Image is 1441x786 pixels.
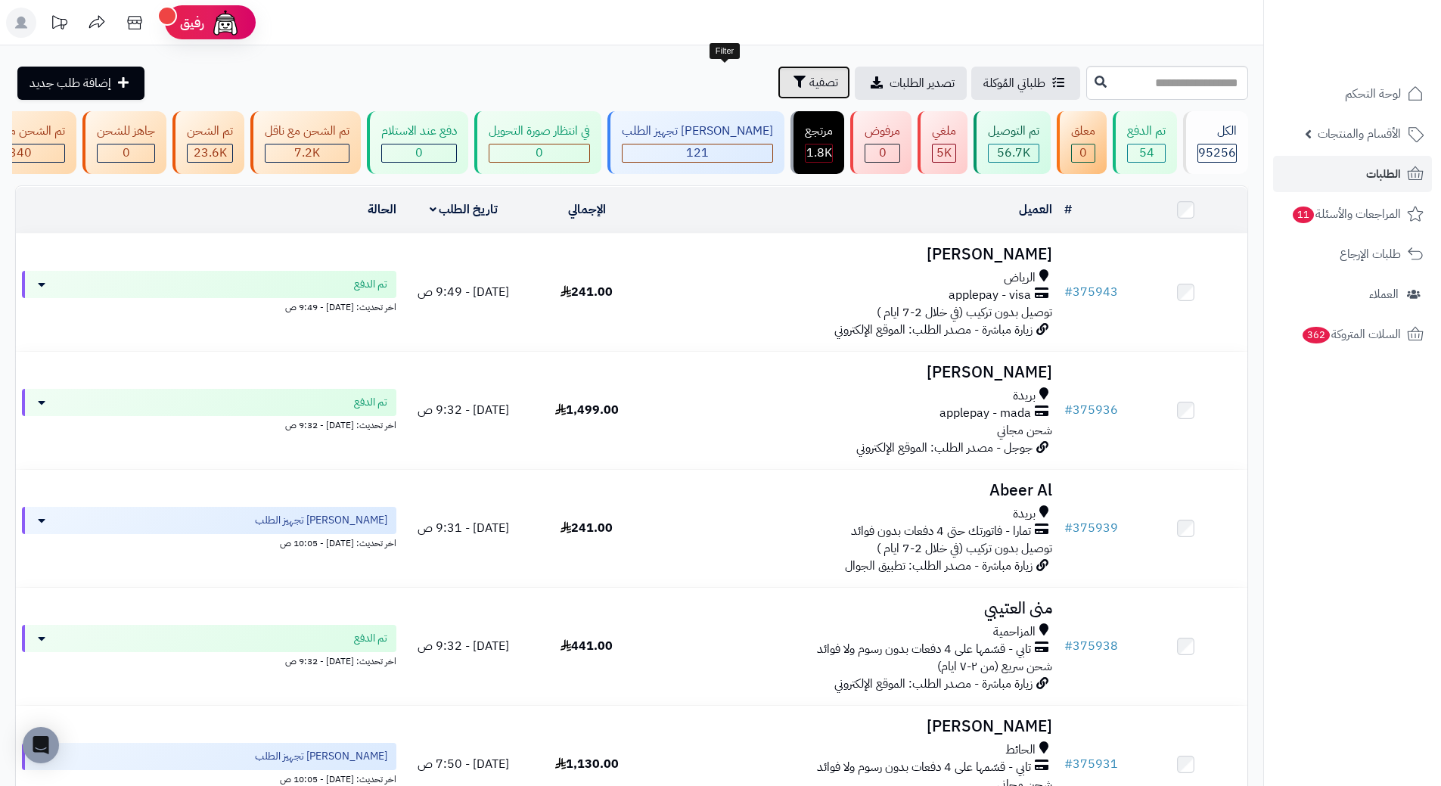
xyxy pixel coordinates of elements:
[851,523,1031,540] span: تمارا - فاتورتك حتى 4 دفعات بدون فوائد
[194,144,227,162] span: 23.6K
[430,200,498,219] a: تاريخ الطلب
[845,557,1033,575] span: زيارة مباشرة - مصدر الطلب: تطبيق الجوال
[1345,83,1401,104] span: لوحة التحكم
[1273,196,1432,232] a: المراجعات والأسئلة11
[1273,236,1432,272] a: طلبات الإرجاع
[1064,755,1118,773] a: #375931
[381,123,457,140] div: دفع عند الاستلام
[1273,316,1432,353] a: السلات المتروكة362
[1054,111,1110,174] a: معلق 0
[1013,505,1036,523] span: بريدة
[471,111,604,174] a: في انتظار صورة التحويل 0
[22,298,396,314] div: اخر تحديث: [DATE] - 9:49 ص
[856,439,1033,457] span: جوجل - مصدر الطلب: الموقع الإلكتروني
[79,111,169,174] a: جاهز للشحن 0
[1293,207,1314,223] span: 11
[1019,200,1052,219] a: العميل
[255,513,387,528] span: [PERSON_NAME] تجهيز الطلب
[983,74,1045,92] span: طلباتي المُوكلة
[1127,123,1166,140] div: تم الدفع
[1064,519,1118,537] a: #375939
[855,67,967,100] a: تصدير الطلبات
[654,364,1052,381] h3: [PERSON_NAME]
[1198,144,1236,162] span: 95256
[1139,144,1154,162] span: 54
[382,144,456,162] div: 0
[354,277,387,292] span: تم الدفع
[98,144,154,162] div: 0
[1071,123,1095,140] div: معلق
[997,421,1052,440] span: شحن مجاني
[188,144,232,162] div: 23619
[180,14,204,32] span: رفيق
[1197,123,1237,140] div: الكل
[1064,519,1073,537] span: #
[865,123,900,140] div: مرفوض
[418,755,509,773] span: [DATE] - 7:50 ص
[555,401,619,419] span: 1,499.00
[97,123,155,140] div: جاهز للشحن
[247,111,364,174] a: تم الشحن مع ناقل 7.2K
[710,43,740,60] div: Filter
[210,8,241,38] img: ai-face.png
[654,600,1052,617] h3: منى العتيبي
[834,321,1033,339] span: زيارة مباشرة - مصدر الطلب: الموقع الإلكتروني
[809,73,838,92] span: تصفية
[865,144,899,162] div: 0
[834,675,1033,693] span: زيارة مباشرة - مصدر الطلب: الموقع الإلكتروني
[9,144,32,162] span: 340
[997,144,1030,162] span: 56.7K
[1180,111,1251,174] a: الكل95256
[561,283,613,301] span: 241.00
[1064,637,1118,655] a: #375938
[971,67,1080,100] a: طلباتي المُوكلة
[265,123,349,140] div: تم الشحن مع ناقل
[1064,283,1073,301] span: #
[877,303,1052,322] span: توصيل بدون تركيب (في خلال 2-7 ايام )
[368,200,396,219] a: الحالة
[890,74,955,92] span: تصدير الطلبات
[123,144,130,162] span: 0
[1128,144,1165,162] div: 54
[22,652,396,668] div: اخر تحديث: [DATE] - 9:32 ص
[989,144,1039,162] div: 56703
[1273,276,1432,312] a: العملاء
[354,631,387,646] span: تم الدفع
[604,111,787,174] a: [PERSON_NAME] تجهيز الطلب 121
[993,623,1036,641] span: المزاحمية
[294,144,320,162] span: 7.2K
[622,123,773,140] div: [PERSON_NAME] تجهيز الطلب
[915,111,971,174] a: ملغي 5K
[255,749,387,764] span: [PERSON_NAME] تجهيز الطلب
[418,283,509,301] span: [DATE] - 9:49 ص
[654,482,1052,499] h3: Abeer Al
[1366,163,1401,185] span: الطلبات
[418,519,509,537] span: [DATE] - 9:31 ص
[1273,76,1432,112] a: لوحة التحكم
[654,718,1052,735] h3: [PERSON_NAME]
[555,755,619,773] span: 1,130.00
[1369,284,1399,305] span: العملاء
[623,144,772,162] div: 121
[1064,401,1073,419] span: #
[778,66,850,99] button: تصفية
[22,416,396,432] div: اخر تحديث: [DATE] - 9:32 ص
[187,123,233,140] div: تم الشحن
[536,144,543,162] span: 0
[1005,741,1036,759] span: الحائط
[561,637,613,655] span: 441.00
[971,111,1054,174] a: تم التوصيل 56.7K
[364,111,471,174] a: دفع عند الاستلام 0
[806,144,832,162] div: 1813
[1064,283,1118,301] a: #375943
[787,111,847,174] a: مرتجع 1.8K
[847,111,915,174] a: مرفوض 0
[1273,156,1432,192] a: الطلبات
[1291,203,1401,225] span: المراجعات والأسئلة
[805,123,833,140] div: مرتجع
[1064,637,1073,655] span: #
[806,144,832,162] span: 1.8K
[415,144,423,162] span: 0
[169,111,247,174] a: تم الشحن 23.6K
[1064,200,1072,219] a: #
